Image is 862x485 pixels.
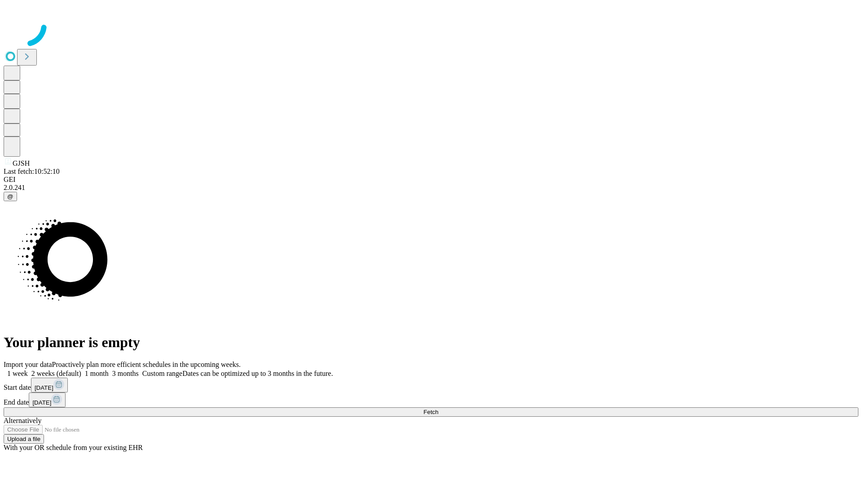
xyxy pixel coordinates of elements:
[182,370,333,377] span: Dates can be optimized up to 3 months in the future.
[31,370,81,377] span: 2 weeks (default)
[7,193,13,200] span: @
[4,378,858,392] div: Start date
[4,168,60,175] span: Last fetch: 10:52:10
[112,370,139,377] span: 3 months
[4,407,858,417] button: Fetch
[4,334,858,351] h1: Your planner is empty
[35,384,53,391] span: [DATE]
[423,409,438,415] span: Fetch
[13,159,30,167] span: GJSH
[7,370,28,377] span: 1 week
[4,434,44,444] button: Upload a file
[85,370,109,377] span: 1 month
[4,192,17,201] button: @
[4,184,858,192] div: 2.0.241
[4,361,52,368] span: Import your data
[4,444,143,451] span: With your OR schedule from your existing EHR
[29,392,66,407] button: [DATE]
[4,417,41,424] span: Alternatively
[32,399,51,406] span: [DATE]
[4,176,858,184] div: GEI
[52,361,241,368] span: Proactively plan more efficient schedules in the upcoming weeks.
[4,392,858,407] div: End date
[31,378,68,392] button: [DATE]
[142,370,182,377] span: Custom range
